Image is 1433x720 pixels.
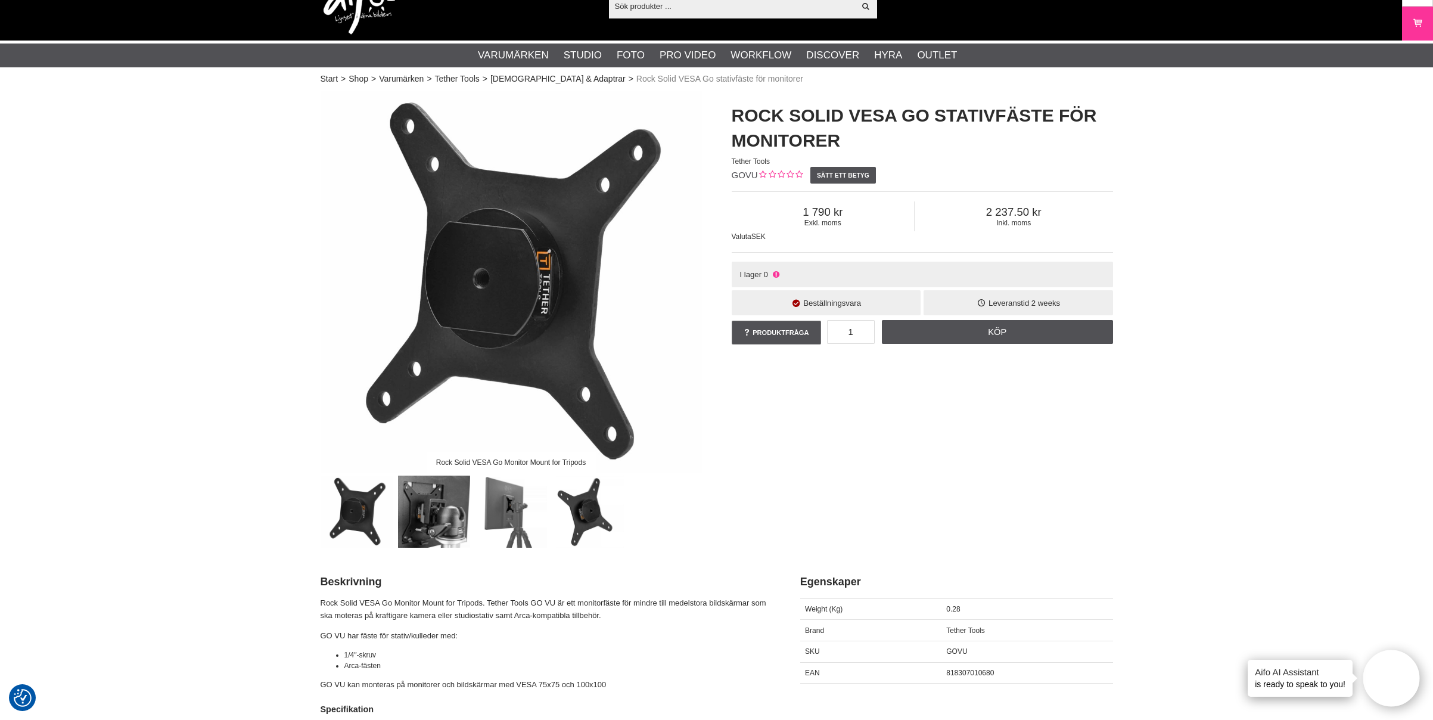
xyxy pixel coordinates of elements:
[1031,299,1060,308] span: 2 weeks
[341,73,346,85] span: >
[349,73,368,85] a: Shop
[946,647,967,656] span: GOVU
[882,320,1113,344] a: Köp
[732,219,915,227] span: Exkl. moms
[732,232,751,241] span: Valuta
[739,270,761,279] span: I lager
[371,73,376,85] span: >
[14,689,32,707] img: Revisit consent button
[805,647,820,656] span: SKU
[344,660,770,671] li: Arca-fästen
[344,650,770,660] li: 1/4″-skruv
[321,575,770,589] h2: Beskrivning
[805,626,824,635] span: Brand
[946,605,960,613] span: 0.28
[321,679,770,691] p: GO VU kan monteras på monitorer och bildskärmar med VESA 75x75 och 100x100
[475,476,547,548] img: Rock Solid VESA
[490,73,626,85] a: [DEMOGRAPHIC_DATA] & Adaptrar
[732,170,758,180] span: GOVU
[321,91,702,473] img: Rock Solid VESA Go Monitor Mount for Tripods
[321,703,770,715] h4: Specifikation
[564,48,602,63] a: Studio
[629,73,633,85] span: >
[771,270,781,279] i: Ej i lager
[915,219,1112,227] span: Inkl. moms
[478,48,549,63] a: Varumärken
[398,476,470,548] img: Monteringsplatta för monitorer
[732,321,821,345] a: Produktfråga
[435,73,480,85] a: Tether Tools
[732,157,770,166] span: Tether Tools
[321,476,393,548] img: Rock Solid VESA Go Monitor Mount for Tripods
[1248,660,1353,697] div: is ready to speak to you!
[552,476,624,548] img: Rock Solid VESA
[758,169,803,182] div: Kundbetyg: 0
[732,206,915,219] span: 1 790
[946,669,994,677] span: 818307010680
[321,597,770,622] p: Rock Solid VESA Go Monitor Mount for Tripods. Tether Tools GO VU är ett monitorfäste för mindre t...
[732,103,1113,153] h1: Rock Solid VESA Go stativfäste för monitorer
[427,73,431,85] span: >
[803,299,861,308] span: Beställningsvara
[806,48,859,63] a: Discover
[617,48,645,63] a: Foto
[800,575,1113,589] h2: Egenskaper
[805,605,843,613] span: Weight (Kg)
[915,206,1112,219] span: 2 237.50
[731,48,791,63] a: Workflow
[989,299,1029,308] span: Leveranstid
[946,626,984,635] span: Tether Tools
[636,73,803,85] span: Rock Solid VESA Go stativfäste för monitorer
[805,669,820,677] span: EAN
[660,48,716,63] a: Pro Video
[764,270,768,279] span: 0
[483,73,487,85] span: >
[917,48,957,63] a: Outlet
[810,167,876,184] a: Sätt ett betyg
[1255,666,1345,678] h4: Aifo AI Assistant
[874,48,902,63] a: Hyra
[426,452,596,473] div: Rock Solid VESA Go Monitor Mount for Tripods
[379,73,424,85] a: Varumärken
[14,687,32,709] button: Samtyckesinställningar
[751,232,766,241] span: SEK
[321,73,338,85] a: Start
[321,630,770,643] p: GO VU har fäste för stativ/kulleder med:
